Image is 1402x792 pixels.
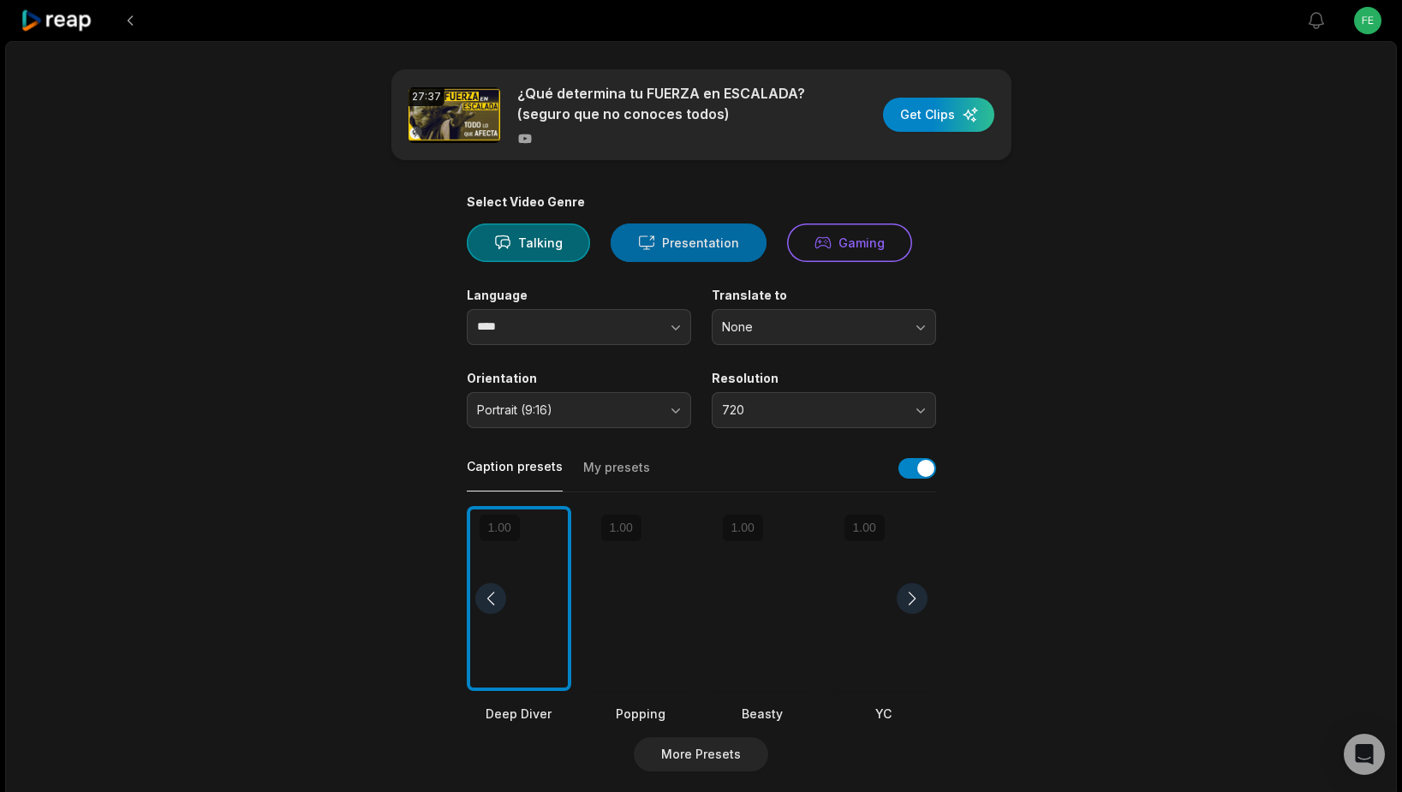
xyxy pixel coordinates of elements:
div: 27:37 [409,87,444,106]
button: 720 [712,392,936,428]
button: Get Clips [883,98,994,132]
button: More Presets [634,737,768,771]
label: Language [467,288,691,303]
div: Deep Diver [467,705,571,723]
button: None [712,309,936,345]
p: ¿Qué determina tu FUERZA en ESCALADA? (seguro que no conoces todos) [517,83,813,124]
label: Translate to [712,288,936,303]
span: 720 [722,402,902,418]
div: YC [832,705,936,723]
label: Resolution [712,371,936,386]
button: Talking [467,223,590,262]
button: Presentation [611,223,767,262]
span: None [722,319,902,335]
div: Open Intercom Messenger [1344,734,1385,775]
button: My presets [583,459,650,491]
div: Popping [588,705,693,723]
label: Orientation [467,371,691,386]
button: Get ChatGPT Summary (Ctrl+J) [1339,742,1371,775]
button: Portrait (9:16) [467,392,691,428]
span: Portrait (9:16) [477,402,657,418]
button: Caption presets [467,458,563,491]
div: Select Video Genre [467,194,936,210]
button: Gaming [787,223,912,262]
div: Beasty [710,705,814,723]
